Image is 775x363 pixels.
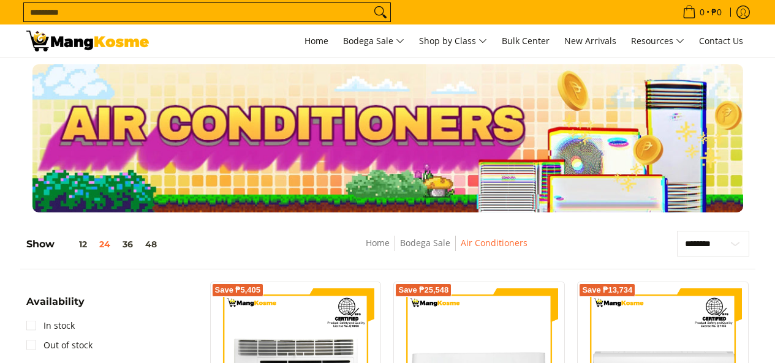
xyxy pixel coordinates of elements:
nav: Breadcrumbs [276,236,616,263]
button: Search [371,3,390,21]
span: Home [304,35,328,47]
span: Save ₱5,405 [215,286,261,294]
span: Save ₱13,734 [582,286,632,294]
a: Out of stock [26,335,93,355]
button: 36 [116,239,139,249]
span: Availability [26,297,85,307]
button: 12 [55,239,93,249]
a: Home [298,24,335,58]
a: Bulk Center [496,24,556,58]
a: In stock [26,316,75,335]
a: Home [366,237,390,249]
a: New Arrivals [558,24,622,58]
a: Contact Us [693,24,749,58]
span: Resources [631,34,684,49]
a: Bodega Sale [337,24,410,58]
h5: Show [26,238,163,250]
img: Bodega Sale Aircon l Mang Kosme: Home Appliances Warehouse Sale [26,31,149,51]
a: Air Conditioners [461,237,527,249]
a: Resources [625,24,690,58]
button: 24 [93,239,116,249]
span: Save ₱25,548 [398,286,448,294]
span: 0 [698,8,706,17]
nav: Main Menu [161,24,749,58]
span: Bulk Center [502,35,550,47]
span: • [679,6,725,19]
span: Shop by Class [419,34,487,49]
span: Contact Us [699,35,743,47]
button: 48 [139,239,163,249]
span: Bodega Sale [343,34,404,49]
span: ₱0 [709,8,724,17]
a: Bodega Sale [400,237,450,249]
summary: Open [26,297,85,316]
a: Shop by Class [413,24,493,58]
span: New Arrivals [564,35,616,47]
